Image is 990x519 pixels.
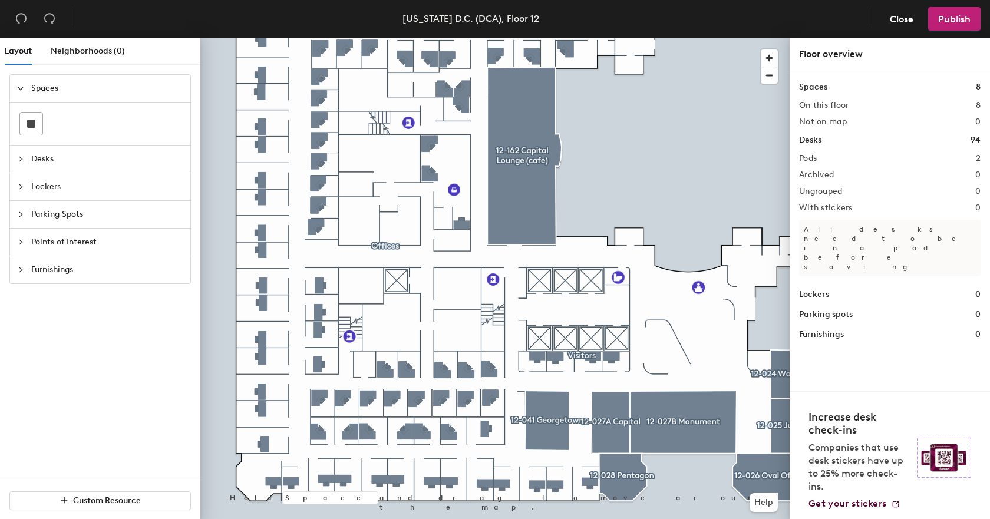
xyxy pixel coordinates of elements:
a: Get your stickers [808,498,900,510]
h1: 0 [975,308,981,321]
span: collapsed [17,239,24,246]
button: Custom Resource [9,491,191,510]
h2: 2 [976,154,981,163]
h2: On this floor [799,101,849,110]
span: collapsed [17,266,24,273]
span: Custom Resource [73,495,141,505]
h2: Ungrouped [799,187,843,196]
h1: Lockers [799,288,829,301]
span: Layout [5,46,32,56]
span: Points of Interest [31,229,183,256]
span: Desks [31,146,183,173]
h1: Spaces [799,81,827,94]
div: [US_STATE] D.C. (DCA), Floor 12 [402,11,539,26]
span: Furnishings [31,256,183,283]
p: All desks need to be in a pod before saving [799,220,981,276]
span: Publish [938,14,971,25]
p: Companies that use desk stickers have up to 25% more check-ins. [808,441,910,493]
button: Help [750,493,778,512]
span: Close [890,14,913,25]
button: Publish [928,7,981,31]
button: Close [880,7,923,31]
h2: With stickers [799,203,853,213]
span: Spaces [31,75,183,102]
span: expanded [17,85,24,92]
h2: 0 [975,117,981,127]
h2: Not on map [799,117,847,127]
h1: 0 [975,288,981,301]
span: collapsed [17,156,24,163]
div: Floor overview [799,47,981,61]
h1: Desks [799,134,821,147]
h1: Parking spots [799,308,853,321]
h2: 0 [975,187,981,196]
span: Lockers [31,173,183,200]
span: Parking Spots [31,201,183,228]
span: collapsed [17,211,24,218]
span: collapsed [17,183,24,190]
h2: 0 [975,170,981,180]
h1: 0 [975,328,981,341]
span: Get your stickers [808,498,886,509]
h2: Archived [799,170,834,180]
h2: 0 [975,203,981,213]
h2: Pods [799,154,817,163]
h2: 8 [976,101,981,110]
button: Undo (⌘ + Z) [9,7,33,31]
h1: Furnishings [799,328,844,341]
h1: 8 [976,81,981,94]
h4: Increase desk check-ins [808,411,910,437]
h1: 94 [971,134,981,147]
span: Neighborhoods (0) [51,46,125,56]
button: Redo (⌘ + ⇧ + Z) [38,7,61,31]
img: Sticker logo [917,438,971,478]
